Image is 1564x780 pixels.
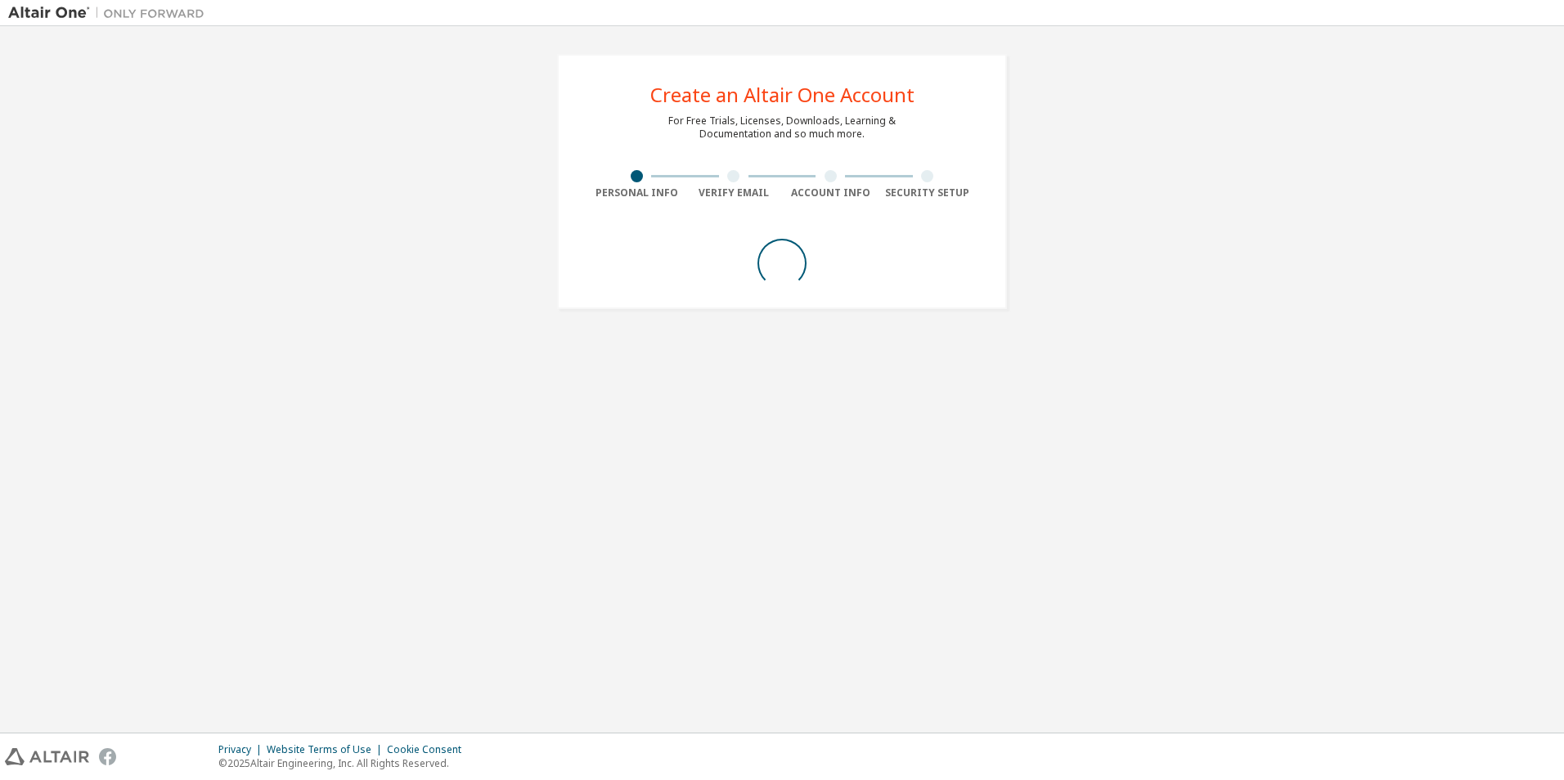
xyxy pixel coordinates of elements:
[650,85,915,105] div: Create an Altair One Account
[8,5,213,21] img: Altair One
[879,186,977,199] div: Security Setup
[267,743,387,756] div: Website Terms of Use
[218,743,267,756] div: Privacy
[5,748,89,765] img: altair_logo.svg
[782,186,879,199] div: Account Info
[99,748,116,765] img: facebook.svg
[387,743,471,756] div: Cookie Consent
[588,186,685,199] div: Personal Info
[218,756,471,770] p: © 2025 Altair Engineering, Inc. All Rights Reserved.
[685,186,783,199] div: Verify Email
[668,114,896,141] div: For Free Trials, Licenses, Downloads, Learning & Documentation and so much more.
